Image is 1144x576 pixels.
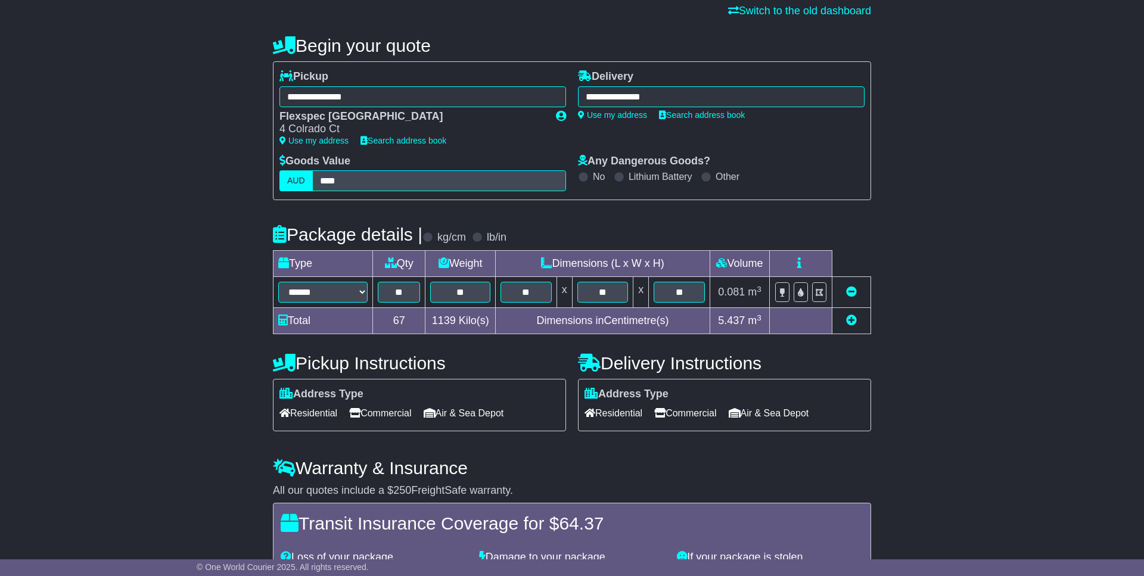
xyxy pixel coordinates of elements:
span: 5.437 [718,315,745,326]
label: No [593,171,605,182]
td: Kilo(s) [425,308,496,334]
td: Volume [710,251,769,277]
label: Any Dangerous Goods? [578,155,710,168]
span: Air & Sea Depot [729,404,809,422]
label: Address Type [279,388,363,401]
td: x [557,277,572,308]
div: All our quotes include a $ FreightSafe warranty. [273,484,871,497]
td: Weight [425,251,496,277]
sup: 3 [757,313,761,322]
span: m [748,286,761,298]
label: Address Type [585,388,669,401]
a: Search address book [360,136,446,145]
span: Residential [279,404,337,422]
label: kg/cm [437,231,466,244]
a: Switch to the old dashboard [728,5,871,17]
img: website_grey.svg [19,31,29,41]
div: Domain: [DOMAIN_NAME] [31,31,131,41]
span: Commercial [349,404,411,422]
td: Type [273,251,373,277]
td: Qty [373,251,425,277]
img: logo_orange.svg [19,19,29,29]
div: Keywords by Traffic [133,70,197,78]
img: tab_keywords_by_traffic_grey.svg [120,69,130,79]
label: Lithium Battery [629,171,692,182]
label: Pickup [279,70,328,83]
a: Use my address [578,110,647,120]
div: Flexspec [GEOGRAPHIC_DATA] [279,110,544,123]
label: AUD [279,170,313,191]
div: Loss of your package [275,551,473,564]
td: Total [273,308,373,334]
h4: Transit Insurance Coverage for $ [281,513,863,533]
a: Add new item [846,315,857,326]
label: Goods Value [279,155,350,168]
span: Commercial [654,404,716,422]
td: Dimensions (L x W x H) [496,251,710,277]
label: lb/in [487,231,506,244]
span: © One World Courier 2025. All rights reserved. [197,562,369,572]
span: 1139 [432,315,456,326]
sup: 3 [757,285,761,294]
span: m [748,315,761,326]
span: 0.081 [718,286,745,298]
h4: Pickup Instructions [273,353,566,373]
div: 4 Colrado Ct [279,123,544,136]
div: v 4.0.25 [33,19,58,29]
a: Remove this item [846,286,857,298]
div: Damage to your package [473,551,672,564]
h4: Warranty & Insurance [273,458,871,478]
span: Residential [585,404,642,422]
h4: Package details | [273,225,422,244]
h4: Delivery Instructions [578,353,871,373]
span: 64.37 [559,513,604,533]
label: Other [716,171,739,182]
td: 67 [373,308,425,334]
span: Air & Sea Depot [424,404,504,422]
div: If your package is stolen [671,551,869,564]
span: 250 [393,484,411,496]
a: Use my address [279,136,349,145]
a: Search address book [659,110,745,120]
img: tab_domain_overview_orange.svg [35,69,44,79]
h4: Begin your quote [273,36,871,55]
td: Dimensions in Centimetre(s) [496,308,710,334]
label: Delivery [578,70,633,83]
td: x [633,277,649,308]
div: Domain Overview [48,70,107,78]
